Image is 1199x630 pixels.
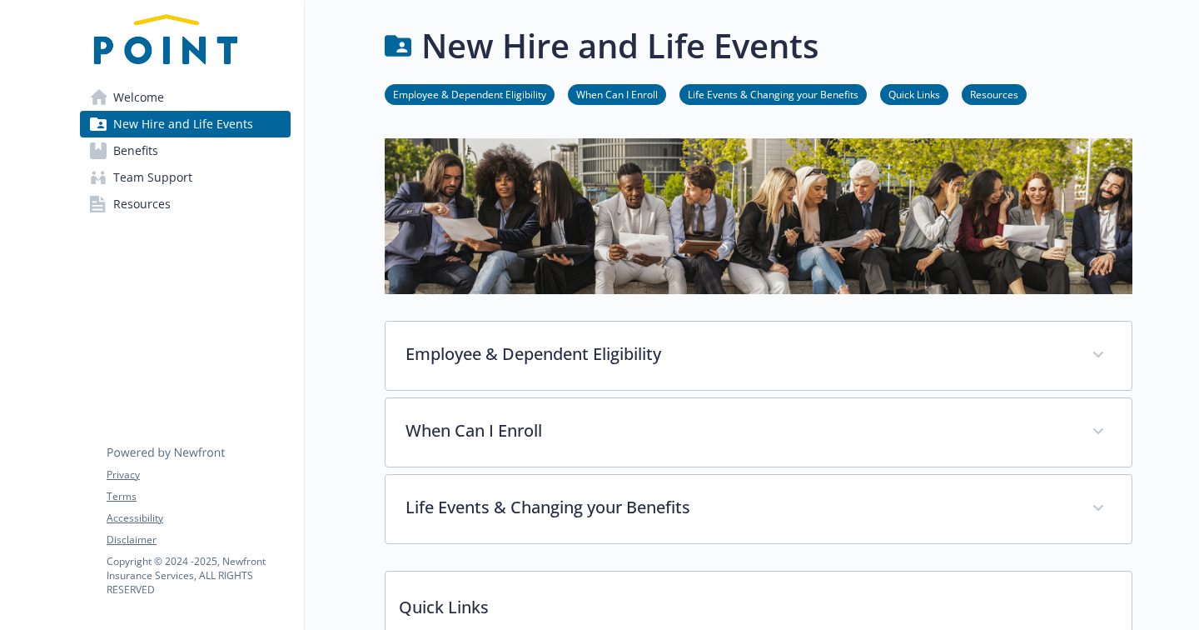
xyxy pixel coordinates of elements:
a: When Can I Enroll [568,86,666,102]
a: Resources [962,86,1027,102]
p: Life Events & Changing your Benefits [405,495,1072,520]
a: Accessibility [107,511,290,526]
a: Terms [107,489,290,504]
span: Team Support [113,164,192,191]
p: Employee & Dependent Eligibility [405,342,1072,367]
p: When Can I Enroll [405,418,1072,443]
a: Disclaimer [107,532,290,547]
span: New Hire and Life Events [113,111,253,137]
span: Resources [113,191,171,217]
img: new hire page banner [385,138,1132,294]
a: Welcome [80,84,291,111]
div: Life Events & Changing your Benefits [386,475,1132,543]
p: Copyright © 2024 - 2025 , Newfront Insurance Services, ALL RIGHTS RESERVED [107,554,290,597]
a: New Hire and Life Events [80,111,291,137]
a: Resources [80,191,291,217]
div: Employee & Dependent Eligibility [386,322,1132,390]
span: Benefits [113,137,158,164]
a: Benefits [80,137,291,164]
a: Life Events & Changing your Benefits [679,86,867,102]
div: When Can I Enroll [386,398,1132,467]
a: Privacy [107,467,290,482]
span: Welcome [113,84,164,111]
a: Employee & Dependent Eligibility [385,86,555,102]
a: Quick Links [880,86,948,102]
h1: New Hire and Life Events [421,21,818,71]
a: Team Support [80,164,291,191]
